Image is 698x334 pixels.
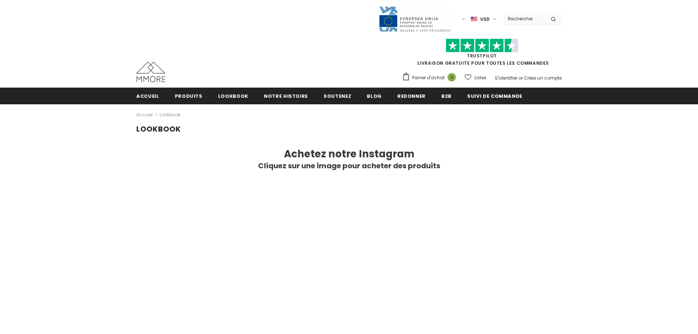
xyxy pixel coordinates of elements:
img: USD [471,16,477,22]
h1: Achetez notre Instagram [136,148,562,161]
span: 0 [448,73,456,81]
h3: Cliquez sur une image pour acheter des produits [136,161,562,170]
span: Blog [367,93,382,100]
a: Accueil [136,110,153,119]
span: Produits [175,93,202,100]
span: or [518,75,523,81]
a: Notre histoire [264,88,308,104]
a: Listes [465,71,486,84]
input: Search Site [504,13,545,24]
a: Produits [175,88,202,104]
a: Lookbook [218,88,248,104]
span: Accueil [136,93,159,100]
span: Lookbook [160,110,180,119]
img: Faites confiance aux étoiles pilotes [446,39,518,53]
span: Lookbook [218,93,248,100]
span: LIVRAISON GRATUITE POUR TOUTES LES COMMANDES [402,42,562,66]
span: soutenez [324,93,351,100]
a: Panier d'achat 0 [402,72,460,83]
span: USD [480,16,490,23]
a: Suivi de commande [467,88,522,104]
a: TrustPilot [467,53,497,59]
img: Cas MMORE [136,62,165,82]
a: S'identifier [495,75,517,81]
span: Lookbook [136,124,181,134]
img: Javni Razpis [378,6,451,32]
span: Suivi de commande [467,93,522,100]
span: Panier d'achat [412,74,445,81]
span: Listes [474,74,486,81]
a: B2B [441,88,452,104]
a: Blog [367,88,382,104]
span: B2B [441,93,452,100]
a: soutenez [324,88,351,104]
a: Javni Razpis [378,16,451,22]
span: Notre histoire [264,93,308,100]
span: Redonner [397,93,426,100]
a: Créez un compte [524,75,562,81]
a: Redonner [397,88,426,104]
a: Accueil [136,88,159,104]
